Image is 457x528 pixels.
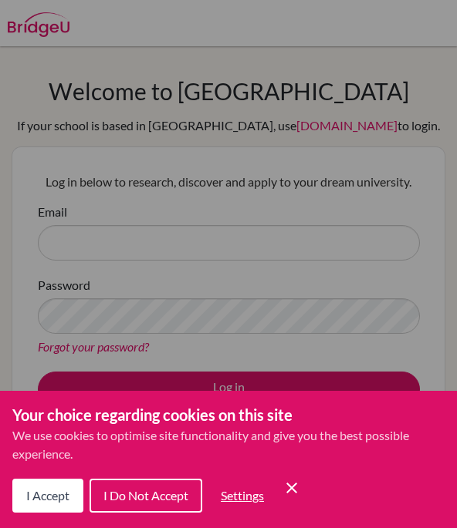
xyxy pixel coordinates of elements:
[26,488,69,503] span: I Accept
[12,403,445,426] h3: Your choice regarding cookies on this site
[208,480,276,511] button: Settings
[12,479,83,513] button: I Accept
[103,488,188,503] span: I Do Not Accept
[283,479,301,497] button: Save and close
[12,426,445,463] p: We use cookies to optimise site functionality and give you the best possible experience.
[221,488,264,503] span: Settings
[90,479,202,513] button: I Do Not Accept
